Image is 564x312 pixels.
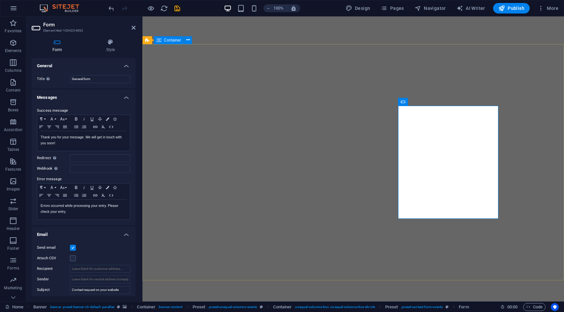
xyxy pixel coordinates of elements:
[99,123,107,131] button: Clear Formatting
[208,303,257,311] span: . preset-unequal-columns-evento
[512,304,513,309] span: :
[526,303,543,311] span: Code
[45,191,53,199] button: Align Center
[49,303,114,311] span: . banner .preset-banner-v3-default .parallax
[91,191,99,199] button: Insert Link
[70,286,130,294] input: Email subject...
[7,226,20,231] p: Header
[173,4,181,12] button: save
[99,191,107,199] button: Clear Formatting
[273,4,284,12] h6: 100%
[7,147,19,152] p: Tables
[7,266,19,271] p: Forms
[37,254,70,262] label: Attach CSV
[291,5,297,11] i: On resize automatically adjust zoom level to fit chosen device.
[459,303,469,311] span: Click to select. Double-click to edit
[5,28,21,34] p: Favorites
[43,22,136,28] h2: Form
[32,58,136,70] h4: General
[32,39,85,53] h4: Form
[8,107,19,113] p: Boxes
[173,5,181,12] i: Save (Ctrl+S)
[7,246,19,251] p: Footer
[385,303,398,311] span: Click to select. Double-click to edit
[37,165,70,173] label: Webhook
[70,275,130,283] input: Leave blank for neutral address (noreply@sitehub.io)
[104,115,111,123] button: Colors
[107,191,115,199] button: HTML
[37,123,45,131] button: Align Left
[5,303,23,311] a: Click to cancel selection. Double-click to open Pages
[346,5,370,12] span: Design
[500,303,518,311] h6: Session time
[5,68,21,73] p: Columns
[507,303,517,311] span: 00 00
[160,5,168,12] i: Reload page
[123,305,127,309] i: This element contains a background
[381,5,404,12] span: Pages
[70,265,130,273] input: Leave blank for customer address...
[551,303,559,311] button: Usercentrics
[37,154,70,162] label: Redirect
[4,285,22,291] p: Marketing
[4,127,22,132] p: Accordion
[493,3,530,14] button: Publish
[273,303,292,311] span: Click to select. Double-click to edit
[37,275,70,283] label: Sender
[104,184,111,191] button: Colors
[264,4,287,12] button: 100%
[294,303,375,311] span: . unequal-columns-box .unequal-columns-box-shrink
[70,75,130,83] input: Form title...
[88,115,96,123] button: Underline (⌘U)
[7,186,20,192] p: Images
[160,4,168,12] button: reload
[401,303,443,311] span: . preset-contact-form-evento
[412,3,449,14] button: Navigator
[107,123,115,131] button: HTML
[41,134,127,146] p: Thank you for your message. We will get in touch with you soon!
[535,3,561,14] button: More
[38,4,87,12] img: Editor Logo
[5,48,22,53] p: Elements
[193,303,205,311] span: Click to select. Double-click to edit
[37,107,130,115] label: Success message
[523,303,546,311] button: Code
[456,5,485,12] span: AI Writer
[53,191,61,199] button: Align Right
[111,184,118,191] button: Icons
[343,3,373,14] div: Design (Ctrl+Alt+Y)
[37,115,48,123] button: Paragraph Format
[454,3,488,14] button: AI Writer
[33,303,469,311] nav: breadcrumb
[107,4,115,12] button: undo
[111,115,118,123] button: Icons
[43,28,122,34] h3: Element #ed-1004234892
[72,115,80,123] button: Bold (⌘B)
[33,303,47,311] span: Click to select. Double-click to edit
[96,115,104,123] button: Strikethrough
[8,206,18,212] p: Slider
[5,167,21,172] p: Features
[41,203,127,215] p: Errors occurred while processing your entry. Please check your entry.
[498,5,524,12] span: Publish
[538,5,558,12] span: More
[58,115,69,123] button: Font Size
[6,88,20,93] p: Content
[164,38,181,42] span: Container
[32,90,136,101] h4: Messages
[117,305,120,309] i: This element is a customizable preset
[37,265,70,273] label: Recipient
[108,5,115,12] i: Undo: Change attach CSV (Ctrl+Z)
[48,184,58,191] button: Font Family
[48,115,58,123] button: Font Family
[37,191,45,199] button: Align Left
[61,123,69,131] button: Align Justify
[80,123,88,131] button: Ordered List
[80,191,88,199] button: Ordered List
[37,184,48,191] button: Paragraph Format
[37,175,130,183] label: Error message
[58,184,69,191] button: Font Size
[80,115,88,123] button: Italic (⌘I)
[80,184,88,191] button: Italic (⌘I)
[85,39,136,53] h4: Style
